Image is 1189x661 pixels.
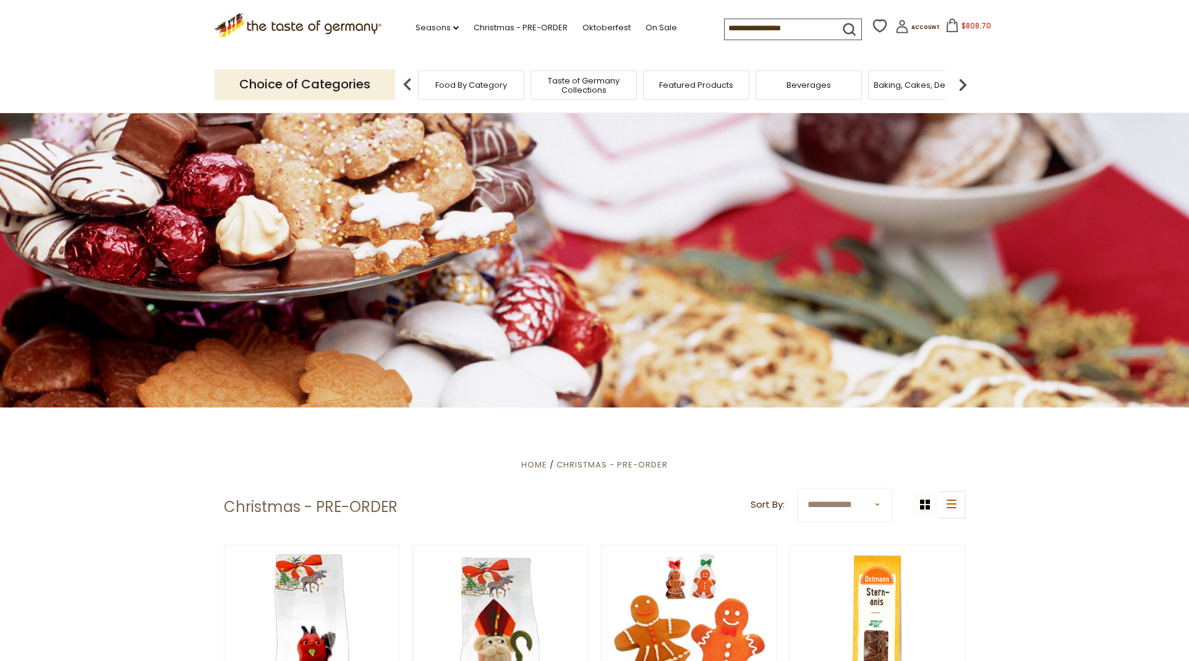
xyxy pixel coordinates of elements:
[874,80,970,90] a: Baking, Cakes, Desserts
[582,21,631,35] a: Oktoberfest
[961,20,991,31] span: $808.70
[786,80,831,90] a: Beverages
[521,459,547,471] a: Home
[534,76,633,95] a: Taste of Germany Collections
[751,497,785,513] label: Sort By:
[215,69,395,100] p: Choice of Categories
[942,19,995,37] button: $808.70
[474,21,568,35] a: Christmas - PRE-ORDER
[224,498,398,516] h1: Christmas - PRE-ORDER
[950,72,975,97] img: next arrow
[416,21,459,35] a: Seasons
[895,20,940,38] a: Account
[435,80,507,90] a: Food By Category
[911,24,940,31] span: Account
[556,459,668,471] a: Christmas - PRE-ORDER
[646,21,677,35] a: On Sale
[659,80,733,90] a: Featured Products
[395,72,420,97] img: previous arrow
